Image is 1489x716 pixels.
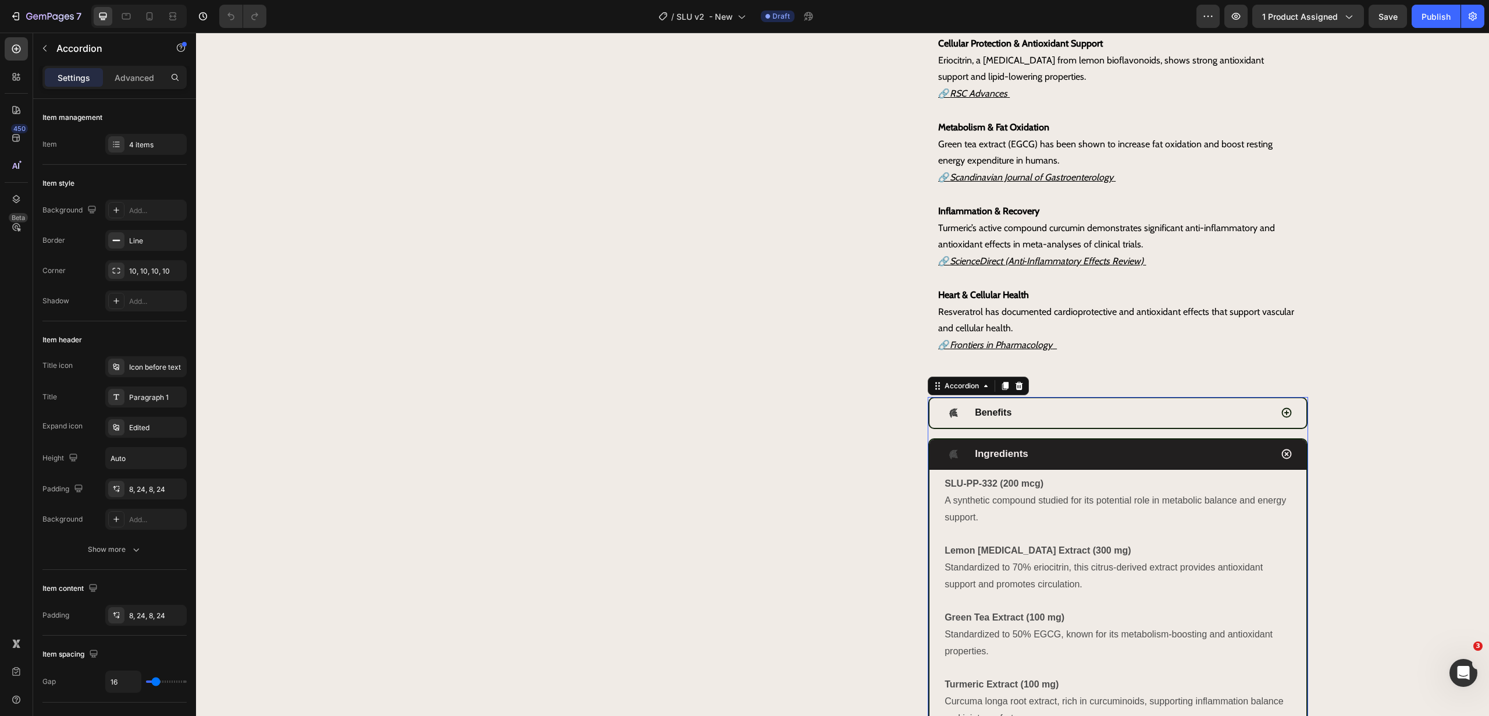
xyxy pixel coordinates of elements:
[742,223,950,234] a: 🔗ScienceDirect (Anti‑Inflammatory Effects Review)
[106,448,186,469] input: Auto
[754,55,811,66] u: RSC Advances
[42,203,99,218] div: Background
[42,581,100,597] div: Item content
[42,481,86,497] div: Padding
[42,647,101,662] div: Item spacing
[129,140,184,150] div: 4 items
[749,446,847,456] strong: SLU-PP-332 (200 mcg)
[5,5,87,28] button: 7
[742,139,754,150] u: 🔗
[742,55,814,66] a: 🔗RSC Advances
[742,274,1100,302] span: Resveratrol has documented cardioprotective and antioxidant effects that support vascular and cel...
[42,178,74,189] div: Item style
[42,335,82,345] div: Item header
[742,173,843,184] strong: Inflammation & Recovery
[42,676,56,687] div: Gap
[1369,5,1407,28] button: Save
[1473,641,1483,651] span: 3
[42,265,66,276] div: Corner
[129,392,184,403] div: Paragraph 1
[742,55,754,66] u: 🔗
[42,610,69,621] div: Padding
[1262,10,1338,23] span: 1 product assigned
[1378,12,1398,22] span: Save
[42,514,83,524] div: Background
[742,307,861,318] a: 🔗Frontiers in Pharmacology
[129,515,184,525] div: Add...
[749,460,1095,494] p: A synthetic compound studied for its potential role in metabolic balance and energy support.
[749,594,1095,628] p: Standardized to 50% EGCG, known for its metabolism-boosting and antioxidant properties.
[742,106,1079,134] span: Green tea extract (EGCG) has been shown to increase fat oxidation and boost resting energy expend...
[749,661,1095,694] p: Curcuma longa root extract, rich in curcuminoids, supporting inflammation balance and joint comfort.
[746,348,785,359] div: Accordion
[129,362,184,373] div: Icon before text
[1412,5,1460,28] button: Publish
[749,647,863,657] strong: Turmeric Extract (100 mg)
[42,139,57,150] div: Item
[42,112,102,123] div: Item management
[1449,659,1477,687] iframe: Intercom live chat
[42,360,73,371] div: Title icon
[742,89,853,100] strong: Metabolism & Fat Oxidation
[772,11,790,22] span: Draft
[749,513,935,523] strong: Lemon [MEDICAL_DATA] Extract (300 mg)
[42,296,69,306] div: Shadow
[742,190,1081,218] span: Turmeric’s active compound curcumin demonstrates significant anti-inflammatory and antioxidant ef...
[42,539,187,560] button: Show more
[742,257,833,268] strong: Heart & Cellular Health
[779,416,832,427] span: Ingredients
[129,266,184,277] div: 10, 10, 10, 10
[749,580,868,590] strong: Green Tea Extract (100 mg)
[742,139,920,150] a: 🔗Scandinavian Journal of Gastroenterology
[671,10,674,23] span: /
[11,124,28,133] div: 450
[129,205,184,216] div: Add...
[129,236,184,246] div: Line
[749,527,1095,561] p: Standardized to 70% eriocitrin, this citrus-derived extract provides antioxidant support and prom...
[219,5,266,28] div: Undo/Redo
[1252,5,1364,28] button: 1 product assigned
[106,671,141,692] input: Auto
[129,484,184,495] div: 8, 24, 8, 24
[196,33,1489,716] iframe: Design area
[754,139,917,150] u: Scandinavian Journal of Gastroenterology
[779,372,815,389] p: Benefits
[76,9,81,23] p: 7
[129,611,184,621] div: 8, 24, 8, 24
[58,72,90,84] p: Settings
[56,41,155,55] p: Accordion
[42,392,57,402] div: Title
[742,223,754,234] u: 🔗
[115,72,154,84] p: Advanced
[42,235,65,246] div: Border
[42,421,83,431] div: Expand icon
[754,307,856,318] u: Frontiers in Pharmacology
[88,544,142,555] div: Show more
[676,10,733,23] span: SLU v2 - New
[1422,10,1451,23] div: Publish
[42,451,80,466] div: Height
[129,296,184,307] div: Add...
[754,223,947,234] u: ScienceDirect (Anti‑Inflammatory Effects Review)
[129,423,184,433] div: Edited
[9,213,28,222] div: Beta
[742,307,754,318] u: 🔗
